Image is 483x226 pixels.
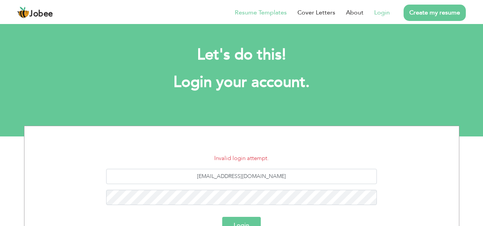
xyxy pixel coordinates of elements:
span: Jobee [29,10,53,18]
a: Cover Letters [297,8,335,17]
li: Invalid login attempt. [30,154,453,163]
input: Email [106,169,377,184]
a: Jobee [17,6,53,19]
a: Login [374,8,390,17]
a: Resume Templates [235,8,287,17]
a: Create my resume [404,5,466,21]
a: About [346,8,363,17]
h1: Login your account. [36,72,448,92]
h2: Let's do this! [36,45,448,65]
img: jobee.io [17,6,29,19]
